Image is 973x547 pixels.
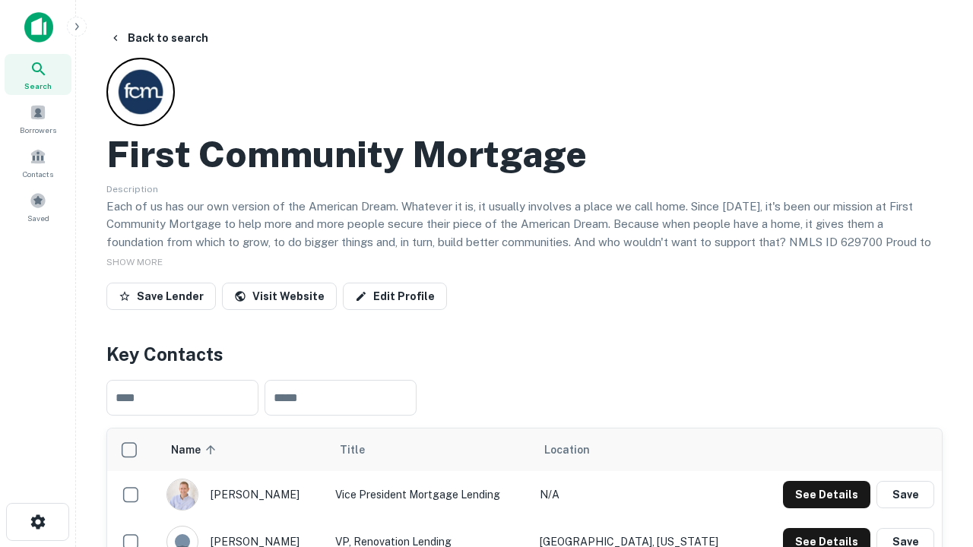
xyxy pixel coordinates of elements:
[328,471,532,518] td: Vice President Mortgage Lending
[24,80,52,92] span: Search
[103,24,214,52] button: Back to search
[159,428,328,471] th: Name
[106,283,216,310] button: Save Lender
[5,98,71,139] a: Borrowers
[106,132,587,176] h2: First Community Mortgage
[532,428,753,471] th: Location
[5,186,71,227] a: Saved
[167,479,198,510] img: 1520878720083
[106,198,943,269] p: Each of us has our own version of the American Dream. Whatever it is, it usually involves a place...
[171,441,220,459] span: Name
[27,212,49,224] span: Saved
[532,471,753,518] td: N/A
[340,441,385,459] span: Title
[544,441,590,459] span: Location
[5,54,71,95] a: Search
[20,124,56,136] span: Borrowers
[5,142,71,183] a: Contacts
[876,481,934,508] button: Save
[106,184,158,194] span: Description
[328,428,532,471] th: Title
[106,257,163,267] span: SHOW MORE
[24,12,53,43] img: capitalize-icon.png
[23,168,53,180] span: Contacts
[783,481,870,508] button: See Details
[106,340,943,368] h4: Key Contacts
[343,283,447,310] a: Edit Profile
[222,283,337,310] a: Visit Website
[166,479,320,511] div: [PERSON_NAME]
[897,425,973,498] iframe: Chat Widget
